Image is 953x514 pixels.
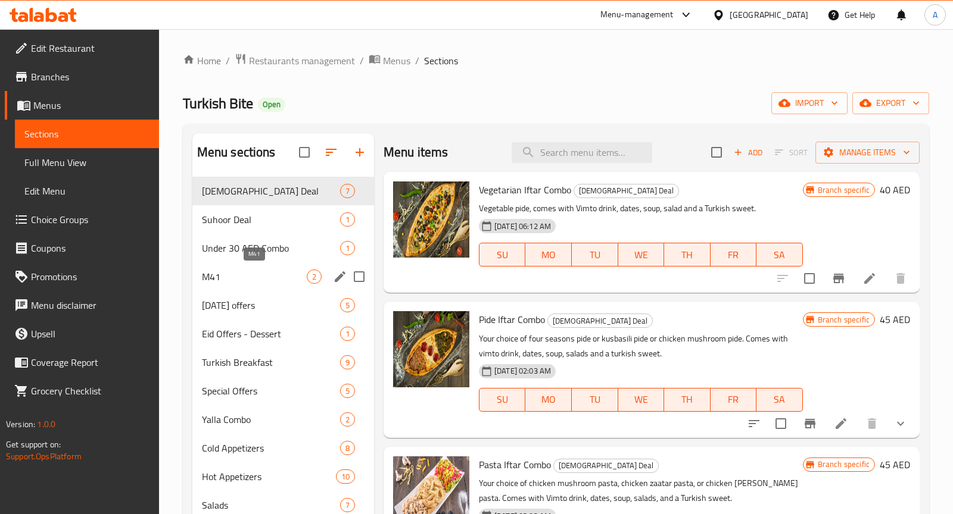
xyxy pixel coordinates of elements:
span: Eid Offers - Dessert [202,327,340,341]
img: Vegetarian Iftar Combo [393,181,469,258]
div: [DATE] offers5 [192,291,374,319]
div: Ramadan offers [202,298,340,312]
span: Suhoor Deal [202,212,340,227]
button: import [771,92,848,114]
span: Get support on: [6,437,61,452]
div: items [340,412,355,427]
div: Turkish Breakfast9 [192,348,374,377]
span: MO [530,246,567,264]
a: Coverage Report [5,348,159,377]
div: Special Offers [202,384,340,398]
span: Grocery Checklist [31,384,150,398]
a: Menu disclaimer [5,291,159,319]
span: 10 [337,471,354,482]
span: Edit Restaurant [31,41,150,55]
a: Menus [369,53,410,68]
span: TH [669,391,706,408]
button: delete [858,409,886,438]
a: Support.OpsPlatform [6,449,82,464]
span: Manage items [825,145,910,160]
span: TU [577,246,613,264]
button: TU [572,243,618,267]
div: items [336,469,355,484]
div: Open [258,98,285,112]
span: Yalla Combo [202,412,340,427]
span: Restaurants management [249,54,355,68]
a: Home [183,54,221,68]
span: export [862,96,920,111]
a: Grocery Checklist [5,377,159,405]
span: Salads [202,498,340,512]
div: Iftar Deal [553,459,659,473]
div: Menu-management [600,8,674,22]
li: / [226,54,230,68]
span: TU [577,391,613,408]
span: [DATE] 02:03 AM [490,365,556,377]
span: Sort sections [317,138,345,167]
span: SU [484,391,521,408]
p: Your choice of four seasons pide or kusbasili pide or chicken mushroom pide. Comes with vimto dri... [479,331,803,361]
span: Branch specific [813,459,874,470]
button: Manage items [815,142,920,164]
span: 1 [341,214,354,225]
span: 7 [341,186,354,197]
span: Branch specific [813,184,874,196]
a: Edit Menu [15,177,159,205]
a: Edit menu item [834,416,848,431]
span: import [781,96,838,111]
span: FR [715,246,752,264]
span: WE [623,246,660,264]
div: items [307,269,322,284]
span: Cold Appetizers [202,441,340,455]
nav: breadcrumb [183,53,929,68]
button: TH [664,388,711,412]
span: Full Menu View [24,155,150,170]
span: FR [715,391,752,408]
button: MO [525,243,572,267]
div: Under 30 AED Combo1 [192,234,374,262]
span: Branches [31,70,150,84]
h2: Menu items [384,143,449,161]
h2: Menu sections [197,143,276,161]
div: Cold Appetizers8 [192,434,374,462]
h6: 40 AED [880,181,910,198]
button: Branch-specific-item [824,264,853,293]
button: FR [711,388,757,412]
span: Select section [704,140,729,165]
span: Sections [424,54,458,68]
span: Hot Appetizers [202,469,336,484]
a: Promotions [5,262,159,291]
div: items [340,441,355,455]
span: Turkish Breakfast [202,355,340,369]
a: Edit Restaurant [5,34,159,62]
span: A [933,8,938,21]
div: Eid Offers - Dessert1 [192,319,374,348]
button: SA [756,243,803,267]
button: sort-choices [740,409,768,438]
h6: 45 AED [880,311,910,328]
span: Menus [33,98,150,112]
div: Iftar Deal [574,184,679,198]
span: 5 [341,300,354,311]
a: Menus [5,91,159,120]
p: Vegetable pide, comes with Vimto drink, dates, soup, salad and a Turkish sweet. [479,201,803,216]
div: items [340,298,355,312]
div: [DEMOGRAPHIC_DATA] Deal7 [192,177,374,205]
span: [DATE] offers [202,298,340,312]
button: Branch-specific-item [796,409,824,438]
svg: Show Choices [893,416,908,431]
span: 2 [307,271,321,283]
span: Select section first [767,143,815,162]
div: items [340,384,355,398]
button: edit [331,268,349,286]
button: MO [525,388,572,412]
a: Upsell [5,319,159,348]
span: Edit Menu [24,184,150,198]
span: Add item [729,143,767,162]
span: 5 [341,385,354,397]
a: Coupons [5,234,159,262]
